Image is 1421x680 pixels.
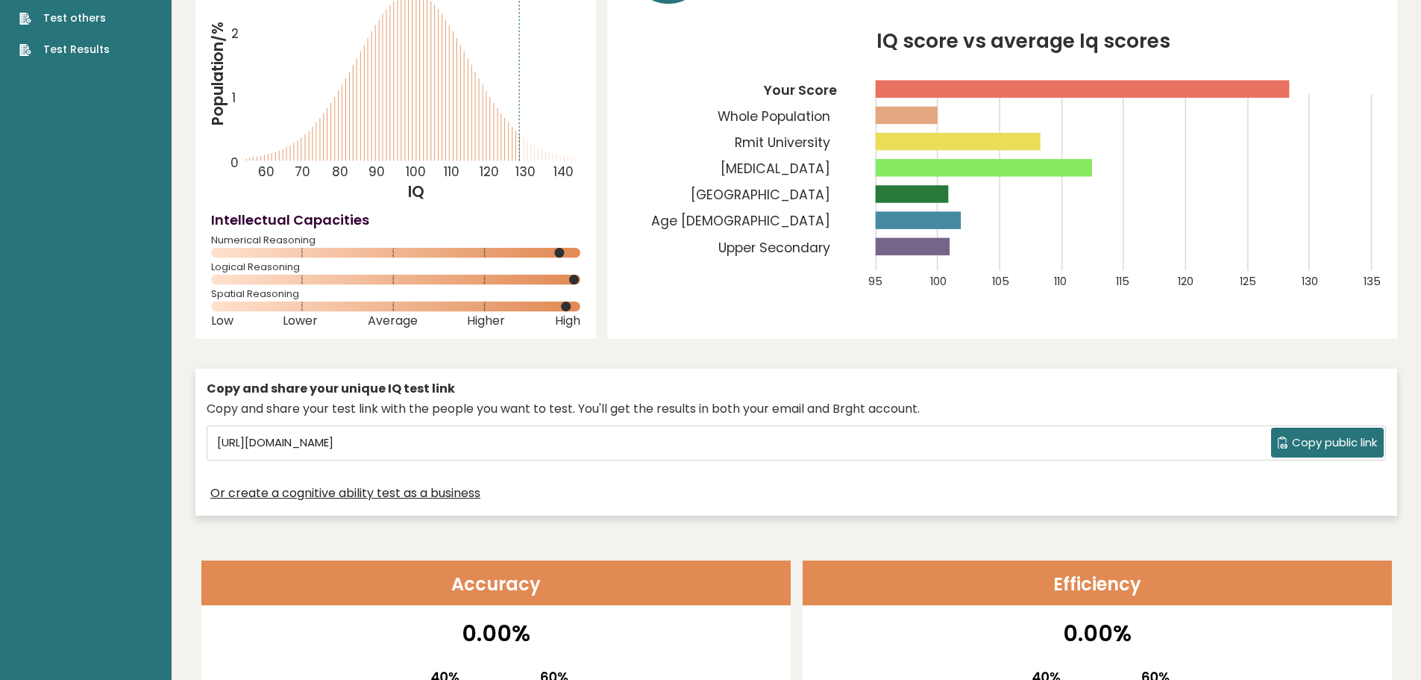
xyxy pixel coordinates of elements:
span: Low [211,318,233,324]
tspan: 130 [516,163,536,181]
div: Copy and share your test link with the people you want to test. You'll get the results in both yo... [207,400,1386,418]
span: Copy public link [1292,434,1377,452]
tspan: 2 [231,25,239,43]
a: Or create a cognitive ability test as a business [210,484,480,502]
span: High [555,318,580,324]
span: Higher [467,318,505,324]
tspan: 110 [444,163,459,181]
tspan: Whole Population [718,107,830,125]
tspan: Age [DEMOGRAPHIC_DATA] [651,213,830,231]
tspan: 120 [1179,274,1194,289]
header: Efficiency [803,561,1392,605]
p: 0.00% [211,617,781,650]
a: Test Results [19,42,110,57]
a: Test others [19,10,110,26]
tspan: IQ score vs average Iq scores [876,27,1170,54]
tspan: 135 [1364,274,1381,289]
tspan: [GEOGRAPHIC_DATA] [691,187,830,205]
tspan: 0 [230,154,239,172]
tspan: 100 [930,274,947,289]
header: Accuracy [201,561,791,605]
span: Average [368,318,418,324]
tspan: 130 [1302,274,1319,289]
tspan: 140 [553,163,574,181]
tspan: 110 [1054,274,1067,289]
tspan: 1 [232,89,236,107]
p: 0.00% [812,617,1382,650]
tspan: Population/% [207,22,228,126]
tspan: 70 [295,163,310,181]
tspan: 90 [368,163,385,181]
div: Copy and share your unique IQ test link [207,380,1386,398]
h4: Intellectual Capacities [211,210,580,230]
tspan: [MEDICAL_DATA] [721,160,830,178]
tspan: 80 [332,163,348,181]
span: Spatial Reasoning [211,291,580,297]
span: Logical Reasoning [211,264,580,270]
tspan: Upper Secondary [718,239,830,257]
tspan: 60 [258,163,275,181]
button: Copy public link [1271,428,1384,458]
span: Lower [283,318,318,324]
tspan: 125 [1240,274,1257,289]
span: Numerical Reasoning [211,237,580,243]
tspan: Rmit University [735,134,830,152]
tspan: IQ [409,181,425,202]
tspan: Your Score [763,81,837,99]
tspan: 95 [868,274,882,289]
tspan: 100 [406,163,426,181]
tspan: 120 [480,163,499,181]
tspan: 115 [1117,274,1130,289]
tspan: 105 [992,274,1009,289]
